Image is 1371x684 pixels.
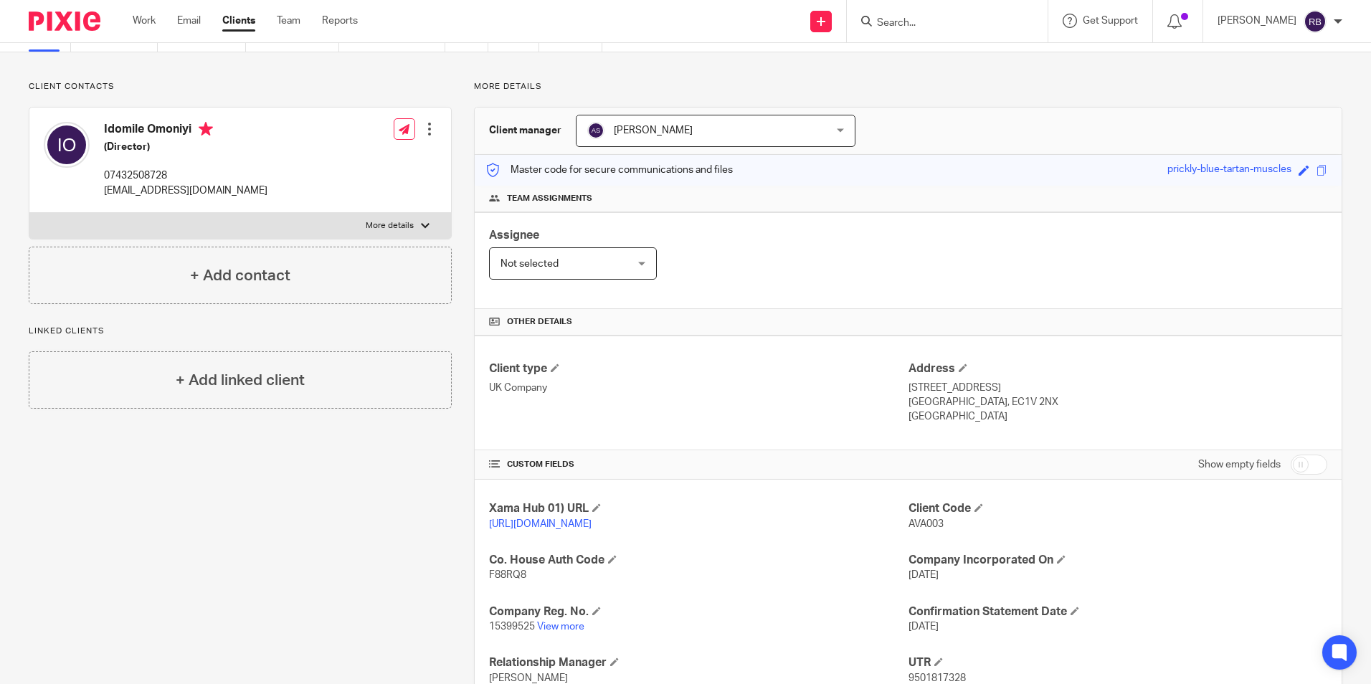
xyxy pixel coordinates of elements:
[507,193,592,204] span: Team assignments
[322,14,358,28] a: Reports
[1304,10,1327,33] img: svg%3E
[489,459,908,470] h4: CUSTOM FIELDS
[489,361,908,376] h4: Client type
[909,381,1327,395] p: [STREET_ADDRESS]
[489,519,592,529] a: [URL][DOMAIN_NAME]
[876,17,1005,30] input: Search
[222,14,255,28] a: Clients
[489,553,908,568] h4: Co. House Auth Code
[537,622,584,632] a: View more
[489,123,561,138] h3: Client manager
[277,14,300,28] a: Team
[614,125,693,136] span: [PERSON_NAME]
[1198,457,1281,472] label: Show empty fields
[29,326,452,337] p: Linked clients
[909,361,1327,376] h4: Address
[909,409,1327,424] p: [GEOGRAPHIC_DATA]
[190,265,290,287] h4: + Add contact
[909,570,939,580] span: [DATE]
[104,140,267,154] h5: (Director)
[104,122,267,140] h4: Idomile Omoniyi
[909,655,1327,670] h4: UTR
[489,655,908,670] h4: Relationship Manager
[29,81,452,92] p: Client contacts
[909,553,1327,568] h4: Company Incorporated On
[104,184,267,198] p: [EMAIL_ADDRESS][DOMAIN_NAME]
[909,395,1327,409] p: [GEOGRAPHIC_DATA], EC1V 2NX
[489,604,908,619] h4: Company Reg. No.
[485,163,733,177] p: Master code for secure communications and files
[587,122,604,139] img: svg%3E
[474,81,1342,92] p: More details
[29,11,100,31] img: Pixie
[1167,162,1291,179] div: prickly-blue-tartan-muscles
[489,501,908,516] h4: Xama Hub 01) URL
[133,14,156,28] a: Work
[44,122,90,168] img: svg%3E
[489,570,526,580] span: F88RQ8
[909,604,1327,619] h4: Confirmation Statement Date
[176,369,305,391] h4: + Add linked client
[909,519,944,529] span: AVA003
[507,316,572,328] span: Other details
[1083,16,1138,26] span: Get Support
[489,673,568,683] span: [PERSON_NAME]
[489,229,539,241] span: Assignee
[909,673,966,683] span: 9501817328
[199,122,213,136] i: Primary
[177,14,201,28] a: Email
[366,220,414,232] p: More details
[489,381,908,395] p: UK Company
[909,501,1327,516] h4: Client Code
[501,259,559,269] span: Not selected
[104,168,267,183] p: 07432508728
[909,622,939,632] span: [DATE]
[489,622,535,632] span: 15399525
[1218,14,1296,28] p: [PERSON_NAME]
